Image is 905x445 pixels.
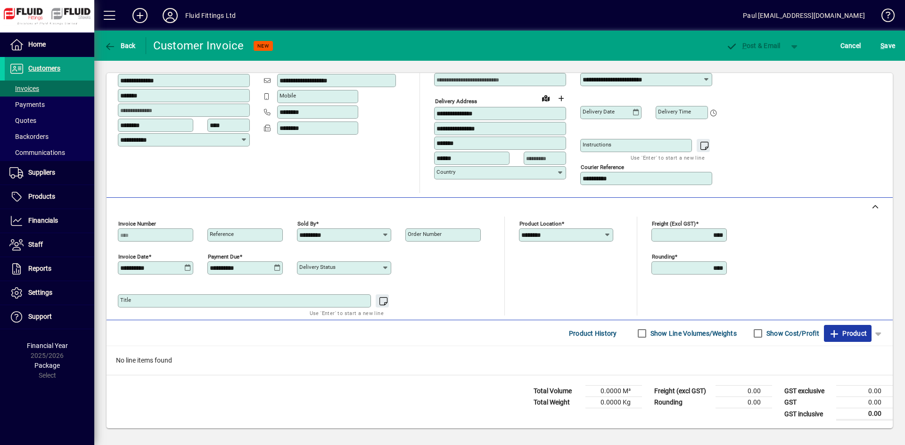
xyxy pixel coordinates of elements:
[28,313,52,320] span: Support
[5,305,94,329] a: Support
[5,161,94,185] a: Suppliers
[310,307,384,318] mat-hint: Use 'Enter' to start a new line
[28,40,46,48] span: Home
[836,386,893,397] td: 0.00
[569,326,617,341] span: Product History
[583,108,615,115] mat-label: Delivery date
[650,386,716,397] td: Freight (excl GST)
[878,37,897,54] button: Save
[28,217,58,224] span: Financials
[780,408,836,420] td: GST inclusive
[9,101,45,108] span: Payments
[780,386,836,397] td: GST exclusive
[658,108,691,115] mat-label: Delivery time
[9,149,65,156] span: Communications
[5,209,94,233] a: Financials
[829,326,867,341] span: Product
[716,397,772,408] td: 0.00
[28,169,55,176] span: Suppliers
[726,42,781,49] span: ost & Email
[436,169,455,175] mat-label: Country
[765,329,819,338] label: Show Cost/Profit
[780,397,836,408] td: GST
[5,113,94,129] a: Quotes
[5,145,94,161] a: Communications
[5,129,94,145] a: Backorders
[583,141,611,148] mat-label: Instructions
[743,8,865,23] div: Paul [EMAIL_ADDRESS][DOMAIN_NAME]
[34,362,60,369] span: Package
[721,37,785,54] button: Post & Email
[299,264,336,270] mat-label: Delivery status
[838,37,864,54] button: Cancel
[118,253,148,260] mat-label: Invoice date
[210,231,234,237] mat-label: Reference
[836,397,893,408] td: 0.00
[153,38,244,53] div: Customer Invoice
[538,90,553,105] a: View on map
[716,386,772,397] td: 0.00
[118,220,156,227] mat-label: Invoice number
[155,7,185,24] button: Profile
[28,241,43,248] span: Staff
[585,386,642,397] td: 0.0000 M³
[28,193,55,200] span: Products
[836,408,893,420] td: 0.00
[5,233,94,257] a: Staff
[185,8,236,23] div: Fluid Fittings Ltd
[120,297,131,303] mat-label: Title
[652,253,675,260] mat-label: Rounding
[874,2,893,32] a: Knowledge Base
[565,325,621,342] button: Product History
[649,329,737,338] label: Show Line Volumes/Weights
[631,152,705,163] mat-hint: Use 'Enter' to start a new line
[28,289,52,296] span: Settings
[5,33,94,57] a: Home
[280,92,296,99] mat-label: Mobile
[880,38,895,53] span: ave
[529,386,585,397] td: Total Volume
[104,42,136,49] span: Back
[5,257,94,281] a: Reports
[237,58,252,73] button: Copy to Delivery address
[650,397,716,408] td: Rounding
[585,397,642,408] td: 0.0000 Kg
[553,91,568,106] button: Choose address
[297,220,316,227] mat-label: Sold by
[9,85,39,92] span: Invoices
[28,65,60,72] span: Customers
[652,220,696,227] mat-label: Freight (excl GST)
[5,281,94,305] a: Settings
[5,97,94,113] a: Payments
[208,253,239,260] mat-label: Payment due
[257,43,269,49] span: NEW
[107,346,893,375] div: No line items found
[102,37,138,54] button: Back
[27,342,68,349] span: Financial Year
[5,81,94,97] a: Invoices
[9,117,36,124] span: Quotes
[9,133,49,140] span: Backorders
[519,220,561,227] mat-label: Product location
[125,7,155,24] button: Add
[5,185,94,209] a: Products
[840,38,861,53] span: Cancel
[880,42,884,49] span: S
[28,265,51,272] span: Reports
[824,325,872,342] button: Product
[94,37,146,54] app-page-header-button: Back
[408,231,442,237] mat-label: Order number
[742,42,747,49] span: P
[529,397,585,408] td: Total Weight
[581,164,624,170] mat-label: Courier Reference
